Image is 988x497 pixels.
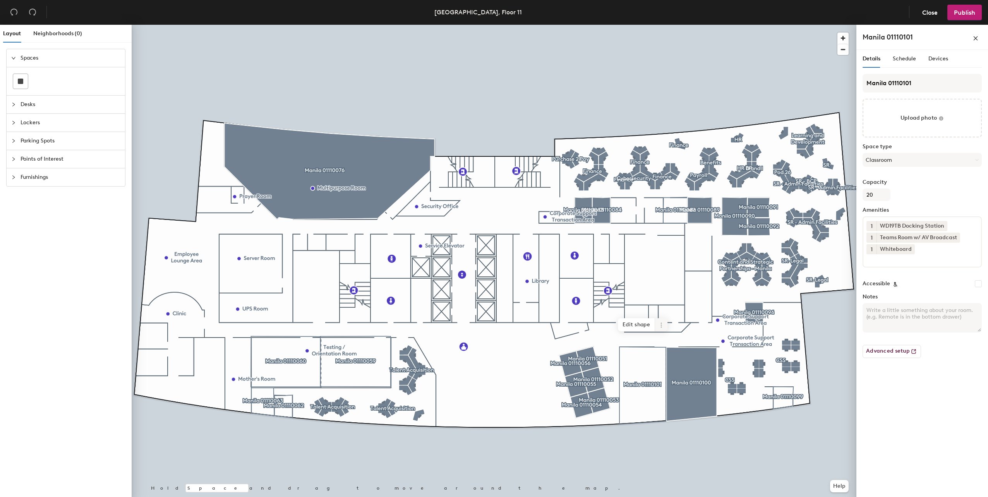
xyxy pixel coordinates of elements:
span: collapsed [11,139,16,143]
span: close [973,36,978,41]
h4: Manila 01110101 [863,32,913,42]
span: Schedule [893,55,916,62]
span: Lockers [21,114,120,132]
span: Parking Spots [21,132,120,150]
label: Capacity [863,179,982,185]
button: Help [830,480,849,492]
div: [GEOGRAPHIC_DATA], Floor 11 [434,7,522,17]
button: Upload photo [863,99,982,137]
label: Amenities [863,207,982,213]
div: Whiteboard [877,244,915,254]
span: 1 [871,234,873,242]
button: 1 [866,221,877,231]
button: Close [916,5,944,20]
span: Spaces [21,49,120,67]
label: Notes [863,294,982,300]
span: Points of Interest [21,150,120,168]
span: Layout [3,30,21,37]
label: Space type [863,144,982,150]
div: WD19TB Docking Station [877,221,947,231]
span: collapsed [11,175,16,180]
span: Desks [21,96,120,113]
span: Devices [928,55,948,62]
span: Edit shape [618,318,655,331]
span: 1 [871,245,873,254]
button: Advanced setup [863,345,921,358]
span: collapsed [11,157,16,161]
button: Publish [947,5,982,20]
span: Furnishings [21,168,120,186]
label: Accessible [863,281,890,287]
button: 1 [866,233,877,243]
span: expanded [11,56,16,60]
span: collapsed [11,102,16,107]
span: 1 [871,222,873,230]
button: Redo (⌘ + ⇧ + Z) [25,5,40,20]
button: 1 [866,244,877,254]
div: Teams Room w/ AV Broadcast [877,233,960,243]
span: collapsed [11,120,16,125]
button: Classroom [863,153,982,167]
span: Publish [954,9,975,16]
span: undo [10,8,18,16]
span: Neighborhoods (0) [33,30,82,37]
span: Close [922,9,938,16]
button: Undo (⌘ + Z) [6,5,22,20]
span: Details [863,55,880,62]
